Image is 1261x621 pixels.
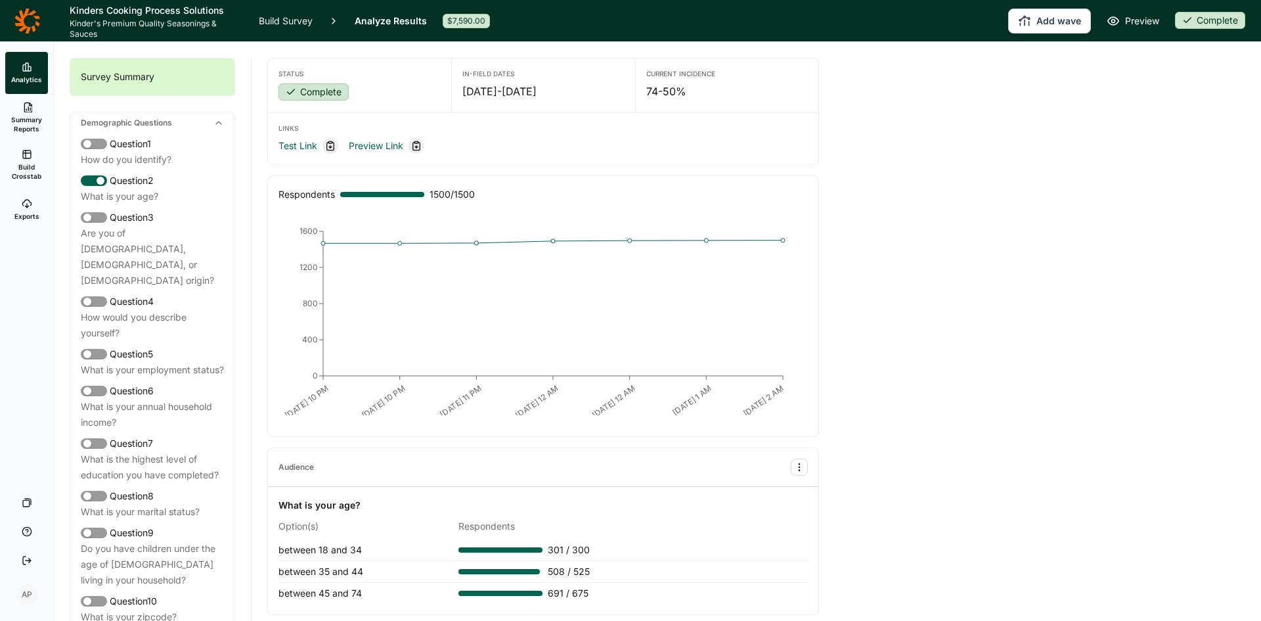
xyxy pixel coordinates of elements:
a: Preview [1107,13,1159,29]
div: Question 3 [81,210,224,225]
tspan: 800 [303,298,318,308]
span: 301 / 300 [548,542,590,558]
text: [DATE] 10 PM [360,383,407,420]
div: Complete [1175,12,1245,29]
text: [DATE] 2 AM [741,383,785,418]
text: [DATE] 10 PM [283,383,330,420]
tspan: 1600 [299,226,318,236]
a: Summary Reports [5,94,48,141]
a: Exports [5,189,48,231]
div: 74-50% [646,83,808,99]
text: [DATE] 12 AM [590,383,637,420]
div: Question 10 [81,593,224,609]
div: Option(s) [278,518,448,534]
div: [DATE] - [DATE] [462,83,624,99]
div: AP [16,584,37,605]
div: What is your employment status? [81,362,224,378]
button: Complete [1175,12,1245,30]
div: Question 5 [81,346,224,362]
div: Question 8 [81,488,224,504]
div: Question 6 [81,383,224,399]
span: between 35 and 44 [278,566,363,577]
div: Links [278,124,808,133]
span: 691 / 675 [548,586,588,601]
div: Question 2 [81,173,224,189]
span: Analytics [11,75,42,84]
div: What is your annual household income? [81,399,224,430]
a: Test Link [278,138,317,154]
a: Analytics [5,52,48,94]
span: Preview [1125,13,1159,29]
div: Survey Summary [70,58,234,95]
div: Question 1 [81,136,224,152]
div: How would you describe yourself? [81,310,224,341]
div: In-Field Dates [462,69,624,78]
text: [DATE] 11 PM [438,383,483,419]
div: Copy link [409,138,424,154]
span: Exports [14,212,39,221]
div: Question 4 [81,294,224,310]
span: between 18 and 34 [278,544,362,555]
div: $7,590.00 [443,14,490,28]
tspan: 0 [313,371,318,380]
button: Audience Options [791,459,808,476]
span: 508 / 525 [548,564,590,580]
div: What is your age? [278,497,361,513]
tspan: 400 [302,334,318,344]
div: Audience [278,462,314,472]
div: Complete [278,83,349,101]
button: Complete [278,83,349,102]
div: What is your age? [81,189,224,204]
div: What is the highest level of education you have completed? [81,451,224,483]
div: What is your marital status? [81,504,224,520]
div: Current Incidence [646,69,808,78]
div: Copy link [322,138,338,154]
text: [DATE] 1 AM [671,383,713,417]
div: Demographic Questions [70,112,234,133]
div: Respondents [278,187,335,202]
span: between 45 and 74 [278,587,362,599]
h1: Kinders Cooking Process Solutions [70,3,243,18]
div: Are you of [DEMOGRAPHIC_DATA], [DEMOGRAPHIC_DATA], or [DEMOGRAPHIC_DATA] origin? [81,225,224,288]
div: Question 9 [81,525,224,541]
span: Kinder's Premium Quality Seasonings & Sauces [70,18,243,39]
text: [DATE] 12 AM [514,383,560,420]
a: Build Crosstab [5,141,48,189]
span: 1500 / 1500 [430,187,475,202]
div: How do you identify? [81,152,224,168]
div: Status [278,69,441,78]
span: Build Crosstab [11,162,43,181]
span: Summary Reports [11,115,43,133]
tspan: 1200 [299,262,318,272]
div: Respondents [458,518,628,534]
div: Do you have children under the age of [DEMOGRAPHIC_DATA] living in your household? [81,541,224,588]
div: Question 7 [81,436,224,451]
a: Preview Link [349,138,403,154]
button: Add wave [1008,9,1091,34]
